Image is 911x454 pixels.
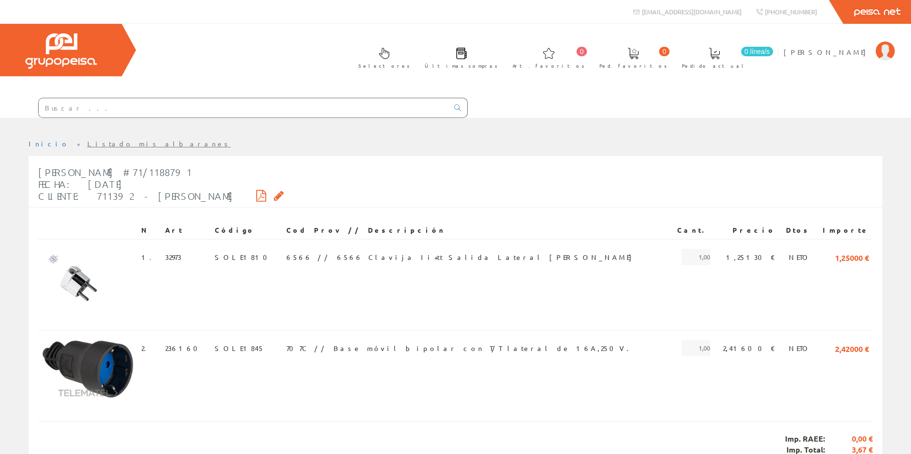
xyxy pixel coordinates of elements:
[765,8,817,16] span: [PHONE_NUMBER]
[670,222,714,239] th: Cant.
[789,340,811,356] span: NETO
[789,249,811,265] span: NETO
[415,40,503,74] a: Últimas compras
[286,249,637,265] span: 6566 // 6566 Clavija Ii+tt Salida Lateral [PERSON_NAME]
[211,222,283,239] th: Código
[144,344,152,352] a: .
[825,433,873,444] span: 0,00 €
[29,139,69,148] a: Inicio
[165,340,203,356] span: 236160
[714,222,779,239] th: Precio
[141,340,152,356] span: 2
[38,166,233,202] span: [PERSON_NAME] #71/1188791 Fecha: [DATE] Cliente: 711392 - [PERSON_NAME]
[835,249,869,265] span: 1,25000 €
[283,222,670,239] th: Cod Prov // Descripción
[723,340,775,356] span: 2,41600 €
[576,47,587,56] span: 0
[682,61,747,71] span: Pedido actual
[784,40,895,49] a: [PERSON_NAME]
[599,61,667,71] span: Ped. favoritos
[215,249,273,265] span: SOLE1810
[141,249,157,265] span: 1
[25,33,97,69] img: Grupo Peisa
[42,340,134,398] img: Foto artículo (192x122.112)
[274,192,284,199] i: Solicitar por email copia firmada
[149,253,157,261] a: .
[815,222,873,239] th: Importe
[165,249,181,265] span: 32973
[42,249,114,320] img: Foto artículo (150x150)
[726,249,775,265] span: 1,25130 €
[39,98,449,117] input: Buscar ...
[286,340,635,356] span: 707C // Base móvil bipolar con T/T lateral de 16A,250V.
[215,340,264,356] span: SOLE1845
[425,61,498,71] span: Últimas compras
[87,139,231,148] a: Listado mis albaranes
[659,47,670,56] span: 0
[741,47,773,56] span: 0 línea/s
[784,47,871,57] span: [PERSON_NAME]
[681,249,710,265] span: 1,00
[256,192,266,199] i: Descargar PDF
[681,340,710,356] span: 1,00
[513,61,585,71] span: Art. favoritos
[161,222,211,239] th: Art
[835,340,869,356] span: 2,42000 €
[358,61,410,71] span: Selectores
[642,8,742,16] span: [EMAIL_ADDRESS][DOMAIN_NAME]
[779,222,815,239] th: Dtos
[137,222,161,239] th: N
[349,40,415,74] a: Selectores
